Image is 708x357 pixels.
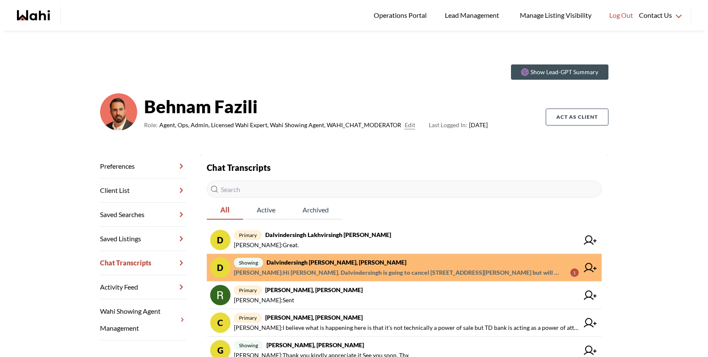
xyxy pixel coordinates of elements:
[210,312,230,333] div: C
[374,10,430,21] span: Operations Portal
[289,201,342,220] button: Archived
[511,64,608,80] button: Show Lead-GPT Summary
[100,251,186,275] a: Chat Transcripts
[207,309,602,337] a: Cprimary[PERSON_NAME], [PERSON_NAME][PERSON_NAME]:I believe what is happening here is that it's n...
[429,121,467,128] span: Last Logged In:
[144,94,488,119] strong: Behnam Fazili
[100,299,186,340] a: Wahi Showing Agent Management
[234,258,263,268] span: showing
[234,295,294,305] span: [PERSON_NAME] : Sent
[207,181,602,198] input: Search
[234,340,263,350] span: showing
[100,275,186,299] a: Activity Feed
[100,227,186,251] a: Saved Listings
[210,257,230,278] div: D
[234,313,262,323] span: primary
[207,162,271,173] strong: Chat Transcripts
[265,286,363,293] strong: [PERSON_NAME], [PERSON_NAME]
[100,93,137,131] img: cf9ae410c976398e.png
[207,201,243,220] button: All
[234,285,262,295] span: primary
[243,201,289,220] button: Active
[210,230,230,250] div: D
[207,254,602,282] a: DshowingDalvindersingh [PERSON_NAME], [PERSON_NAME][PERSON_NAME]:Hi [PERSON_NAME]. Dalvindersingh...
[100,178,186,203] a: Client List
[17,10,50,20] a: Wahi homepage
[609,10,633,21] span: Log Out
[159,120,401,130] span: Agent, Ops, Admin, Licensed Wahi Expert, Wahi Showing Agent, WAHI_CHAT_MODERATOR
[267,259,406,266] strong: Dalvindersingh [PERSON_NAME], [PERSON_NAME]
[265,231,391,238] strong: Dalvindersingh Lakhvirsingh [PERSON_NAME]
[405,120,415,130] button: Edit
[100,154,186,178] a: Preferences
[234,268,564,278] span: [PERSON_NAME] : Hi [PERSON_NAME]. Dalvindersingh is going to cancel [STREET_ADDRESS][PERSON_NAME]...
[570,268,579,277] div: 1
[207,226,602,254] a: DprimaryDalvindersingh Lakhvirsingh [PERSON_NAME][PERSON_NAME]:Great.
[265,314,363,321] strong: [PERSON_NAME], [PERSON_NAME]
[234,230,262,240] span: primary
[207,282,602,309] a: primary[PERSON_NAME], [PERSON_NAME][PERSON_NAME]:Sent
[234,240,299,250] span: [PERSON_NAME] : Great.
[429,120,488,130] span: [DATE]
[234,323,579,333] span: [PERSON_NAME] : I believe what is happening here is that it's not technically a power of sale but...
[210,285,230,305] img: chat avatar
[445,10,502,21] span: Lead Management
[267,341,364,349] strong: [PERSON_NAME], [PERSON_NAME]
[144,120,158,130] span: Role:
[517,10,594,21] span: Manage Listing Visibility
[100,203,186,227] a: Saved Searches
[530,68,598,76] p: Show Lead-GPT Summary
[546,109,608,126] button: Act as Client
